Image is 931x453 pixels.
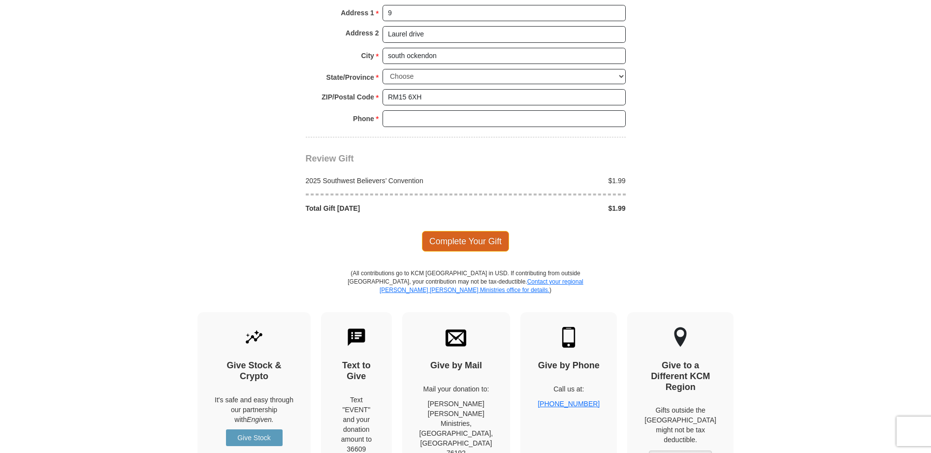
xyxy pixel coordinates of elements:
span: Review Gift [306,154,354,163]
img: envelope.svg [446,327,466,348]
h4: Give to a Different KCM Region [644,360,716,392]
strong: Address 2 [346,26,379,40]
h4: Give by Mail [419,360,493,371]
h4: Text to Give [338,360,375,382]
strong: Address 1 [341,6,374,20]
a: [PHONE_NUMBER] [538,400,600,408]
p: Mail your donation to: [419,384,493,394]
a: Give Stock [226,429,283,446]
img: mobile.svg [558,327,579,348]
h4: Give by Phone [538,360,600,371]
p: (All contributions go to KCM [GEOGRAPHIC_DATA] in USD. If contributing from outside [GEOGRAPHIC_D... [348,269,584,312]
p: It's safe and easy through our partnership with [215,395,293,424]
strong: City [361,49,374,63]
div: $1.99 [466,176,631,186]
span: Complete Your Gift [422,231,509,252]
img: text-to-give.svg [346,327,367,348]
p: Gifts outside the [GEOGRAPHIC_DATA] might not be tax deductible. [644,405,716,445]
div: $1.99 [466,203,631,213]
h4: Give Stock & Crypto [215,360,293,382]
div: Total Gift [DATE] [300,203,466,213]
strong: Phone [353,112,374,126]
strong: State/Province [326,70,374,84]
img: other-region [674,327,687,348]
i: Engiven. [247,416,273,423]
strong: ZIP/Postal Code [321,90,374,104]
img: give-by-stock.svg [244,327,264,348]
div: 2025 Southwest Believers’ Convention [300,176,466,186]
p: Call us at: [538,384,600,394]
